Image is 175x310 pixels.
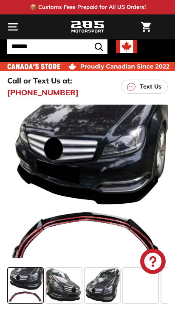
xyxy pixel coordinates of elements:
[30,3,146,11] p: 📦 Customs Fees Prepaid for All US Orders!
[121,80,168,94] a: Text Us
[7,87,79,98] a: [PHONE_NUMBER]
[137,15,155,39] a: Cart
[7,39,107,54] input: Search
[7,75,72,86] p: Call or Text Us at:
[140,82,161,91] p: Text Us
[71,20,104,34] img: Logo_285_Motorsport_areodynamics_components
[138,249,168,276] inbox-online-store-chat: Shopify online store chat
